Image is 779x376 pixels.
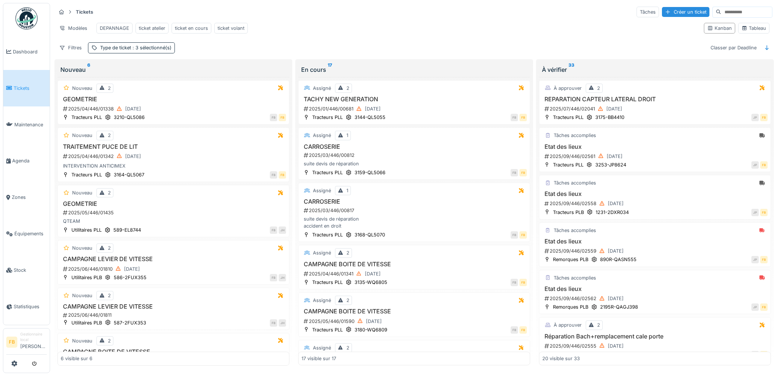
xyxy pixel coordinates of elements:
[73,8,96,15] strong: Tickets
[542,333,768,340] h3: Réparation Bach+remplacement cale porte
[301,65,527,74] div: En cours
[72,189,92,196] div: Nouveau
[346,132,348,139] div: 1
[600,303,638,310] div: 2195R-QAGJ398
[313,297,331,304] div: Assigné
[511,114,518,121] div: FB
[108,337,111,344] div: 2
[3,288,50,325] a: Statistiques
[124,266,140,273] div: [DATE]
[608,295,624,302] div: [DATE]
[312,326,343,333] div: Tracteurs PLL
[14,85,47,92] span: Tickets
[553,303,588,310] div: Remorques PLB
[511,169,518,176] div: FB
[62,209,286,216] div: 2025/05/446/01435
[568,65,574,74] sup: 33
[270,114,277,121] div: FB
[279,274,286,281] div: JH
[544,199,768,208] div: 2025/09/446/02558
[108,85,111,92] div: 2
[114,319,146,326] div: 587-2FUX353
[511,231,518,239] div: FB
[303,317,527,326] div: 2025/05/446/01590
[71,226,102,233] div: Utilitaires PLL
[3,34,50,70] a: Dashboard
[637,7,659,17] div: Tâches
[312,279,343,286] div: Tracteurs PLL
[114,171,144,178] div: 3164-QL5067
[72,292,92,299] div: Nouveau
[72,132,92,139] div: Nouveau
[760,161,768,169] div: FB
[61,348,286,355] h3: CAMPAGNE BOITE DE VITESSE
[62,264,286,274] div: 2025/06/446/01810
[270,319,277,327] div: FB
[20,331,47,353] li: [PERSON_NAME]
[113,226,141,233] div: 589-EL8744
[61,256,286,263] h3: CAMPAGNE LEVIER DE VITESSE
[553,351,588,358] div: Remorques PLB
[355,231,385,238] div: 3168-QL5070
[608,247,624,254] div: [DATE]
[511,279,518,286] div: FB
[279,226,286,234] div: JH
[312,231,343,238] div: Tracteurs PLL
[544,294,768,303] div: 2025/09/446/02562
[312,169,343,176] div: Tracteurs PLL
[346,297,349,304] div: 2
[72,85,92,92] div: Nouveau
[3,215,50,252] a: Équipements
[751,209,759,216] div: JP
[61,162,286,169] div: INTERVENTION ANTICIMEX
[355,279,387,286] div: 3135-WQ6805
[313,187,331,194] div: Assigné
[125,153,141,160] div: [DATE]
[61,218,286,225] div: QTEAM
[519,279,527,286] div: FB
[595,114,624,121] div: 3175-BB4410
[302,96,527,103] h3: TACHY NEW GENERATION
[366,318,382,325] div: [DATE]
[760,351,768,358] div: FB
[108,245,111,252] div: 2
[751,114,759,121] div: JP
[346,85,349,92] div: 2
[3,252,50,288] a: Stock
[751,351,759,358] div: SB
[707,25,732,32] div: Kanban
[108,292,111,299] div: 2
[62,152,286,161] div: 2025/04/446/01342
[302,308,527,315] h3: CAMPAGNE BOITE DE VITESSE
[14,230,47,237] span: Équipements
[302,160,527,167] div: suite devis de réparation
[542,355,580,362] div: 20 visible sur 33
[279,114,286,121] div: FB
[114,274,147,281] div: 586-2FUX355
[3,70,50,106] a: Tickets
[519,114,527,121] div: FB
[303,269,527,278] div: 2025/04/446/01341
[302,261,527,268] h3: CAMPAGNE BOITE DE VITESSE
[346,344,349,351] div: 2
[544,152,768,161] div: 2025/09/446/02561
[61,303,286,310] h3: CAMPAGNE LEVIER DE VITESSE
[313,85,331,92] div: Assigné
[741,25,766,32] div: Tableau
[760,114,768,121] div: FB
[302,355,336,362] div: 17 visible sur 17
[302,143,527,150] h3: CARROSERIE
[56,42,85,53] div: Filtres
[20,331,47,343] div: Gestionnaire local
[302,215,527,229] div: suite devis de réparation accident en droit
[313,132,331,139] div: Assigné
[3,106,50,143] a: Maintenance
[303,207,527,214] div: 2025/03/446/00817
[303,152,527,159] div: 2025/03/446/00812
[279,171,286,179] div: FB
[355,114,385,121] div: 3144-QL5055
[760,303,768,311] div: FB
[542,96,768,103] h3: REPARATION CAPTEUR LATERAL DROIT
[554,179,596,186] div: Tâches accomplies
[71,319,102,326] div: Utilitaires PLB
